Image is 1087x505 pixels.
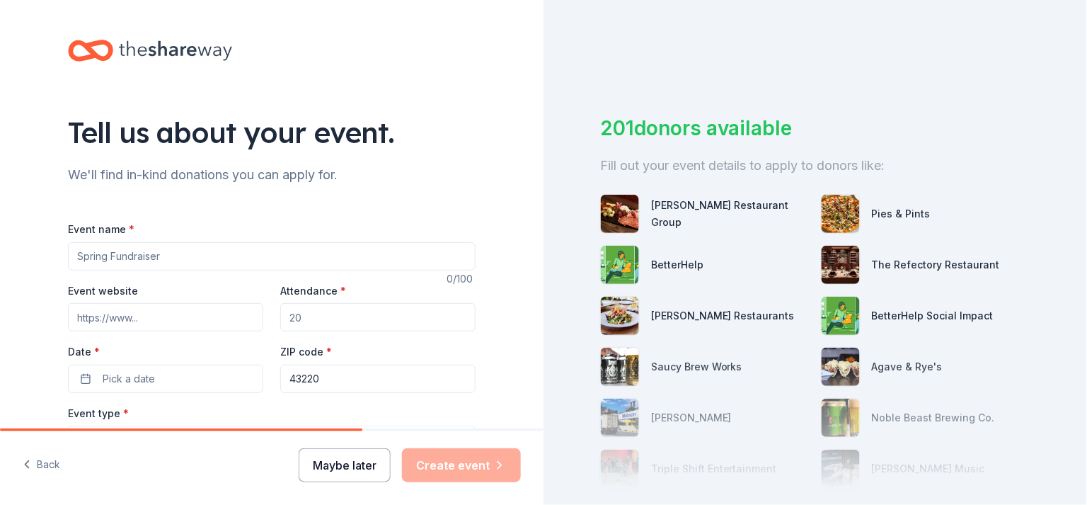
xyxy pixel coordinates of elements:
button: Maybe later [299,448,391,482]
button: Pick a date [68,365,263,393]
label: Event type [68,407,129,421]
div: Pies & Pints [872,205,931,222]
button: Select [68,426,476,455]
img: photo for The Refectory Restaurant [822,246,860,284]
label: Attendance [280,284,346,298]
input: 20 [280,303,476,331]
div: Tell us about your event. [68,113,476,152]
img: photo for Pies & Pints [822,195,860,233]
img: photo for Cameron Mitchell Restaurants [601,297,639,335]
div: 201 donors available [600,113,1030,143]
button: Back [23,450,60,480]
label: ZIP code [280,345,332,359]
div: The Refectory Restaurant [872,256,1000,273]
div: We'll find in-kind donations you can apply for. [68,164,476,186]
input: Spring Fundraiser [68,242,476,271]
div: [PERSON_NAME] Restaurants [651,307,795,324]
div: BetterHelp Social Impact [872,307,994,324]
input: 12345 (U.S. only) [280,365,476,393]
span: Pick a date [103,370,155,387]
label: Event website [68,284,138,298]
div: Fill out your event details to apply to donors like: [600,154,1030,177]
img: photo for BetterHelp [601,246,639,284]
img: photo for Cunningham Restaurant Group [601,195,639,233]
input: https://www... [68,303,263,331]
img: photo for BetterHelp Social Impact [822,297,860,335]
label: Date [68,345,263,359]
div: 0 /100 [447,271,476,288]
div: [PERSON_NAME] Restaurant Group [651,197,810,231]
div: BetterHelp [651,256,703,273]
label: Event name [68,222,134,237]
